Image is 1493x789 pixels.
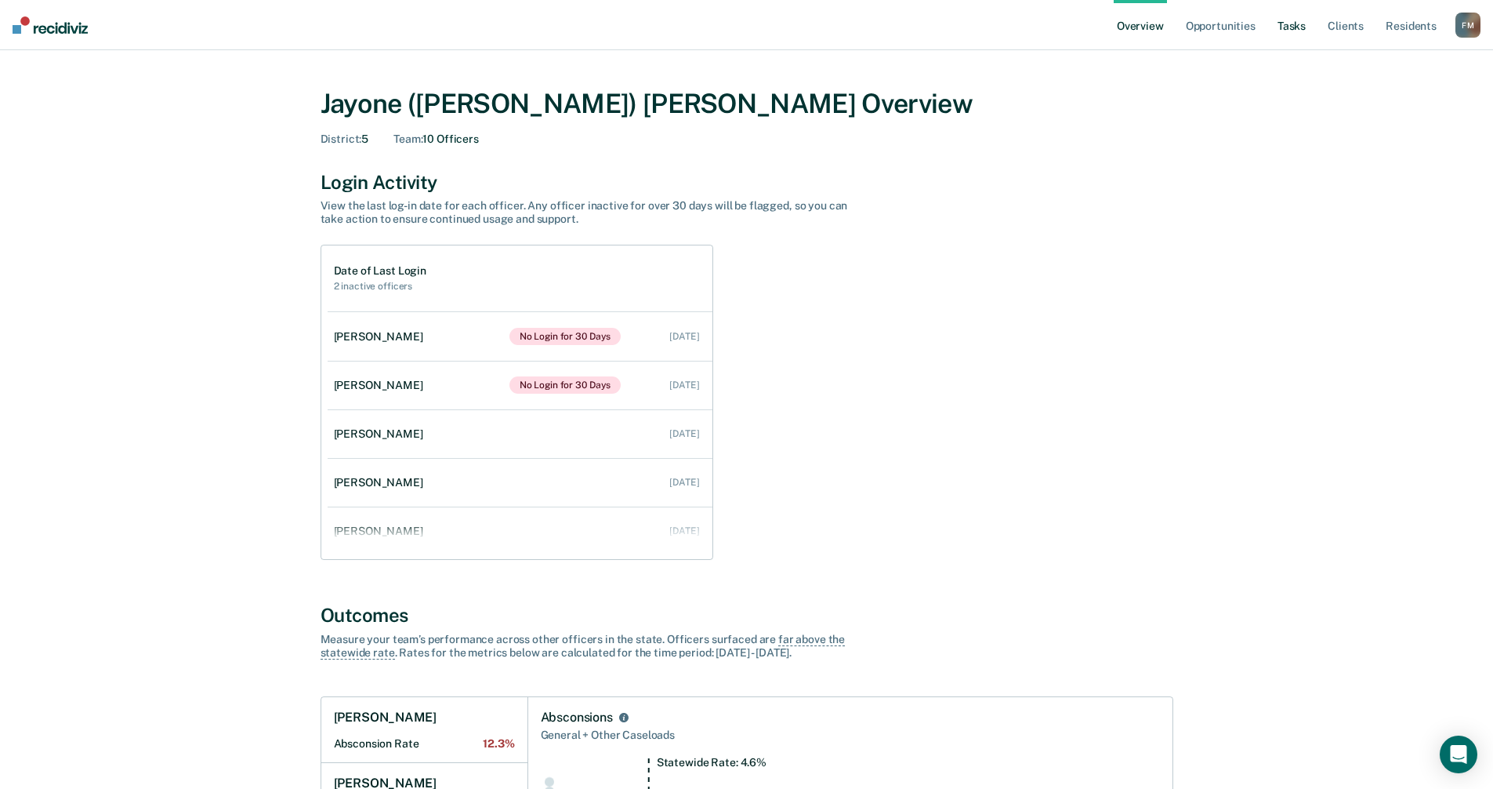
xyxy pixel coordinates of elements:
h2: 2 inactive officers [334,281,426,292]
a: [PERSON_NAME]No Login for 30 Days [DATE] [328,312,712,361]
a: [PERSON_NAME] [DATE] [328,412,712,456]
h2: Absconsion Rate [334,737,515,751]
div: [DATE] [669,525,699,536]
div: [PERSON_NAME] [334,525,429,538]
tspan: Statewide Rate: 4.6% [656,756,766,769]
button: FM [1455,13,1480,38]
span: far above the statewide rate [321,633,846,660]
div: [DATE] [669,428,699,439]
div: [PERSON_NAME] [334,427,429,441]
span: Team : [393,133,422,145]
div: Jayone ([PERSON_NAME]) [PERSON_NAME] Overview [321,88,1173,120]
a: [PERSON_NAME]Absconsion Rate12.3% [321,697,527,763]
div: Login Activity [321,171,1173,194]
div: [DATE] [669,380,699,391]
div: Open Intercom Messenger [1440,736,1477,773]
img: Recidiviz [13,16,88,34]
div: 10 Officers [393,133,479,146]
a: [PERSON_NAME]No Login for 30 Days [DATE] [328,361,712,409]
a: [PERSON_NAME] [DATE] [328,460,712,505]
h1: [PERSON_NAME] [334,710,437,725]
div: Outcomes [321,604,1173,627]
div: Measure your team’s performance across other officer s in the state. Officer s surfaced are . Rat... [321,633,869,660]
h1: Date of Last Login [334,264,426,278]
div: [DATE] [669,477,699,488]
span: 12.3% [483,737,514,751]
div: 5 [321,133,369,146]
div: [PERSON_NAME] [334,330,429,344]
span: No Login for 30 Days [509,328,621,345]
div: [DATE] [669,331,699,342]
div: F M [1455,13,1480,38]
div: Absconsions [541,710,613,725]
div: [PERSON_NAME] [334,379,429,392]
span: District : [321,133,362,145]
div: View the last log-in date for each officer. Any officer inactive for over 30 days will be flagged... [321,199,869,226]
div: [PERSON_NAME] [334,476,429,489]
a: [PERSON_NAME] [DATE] [328,509,712,554]
button: Absconsions [616,710,632,725]
span: No Login for 30 Days [509,376,621,394]
div: General + Other Caseloads [541,725,1160,745]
